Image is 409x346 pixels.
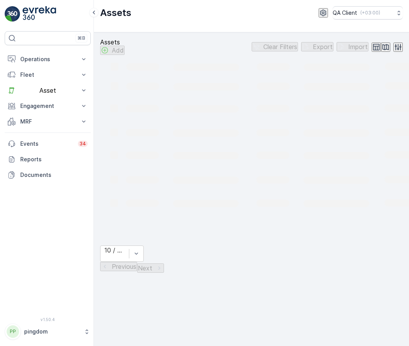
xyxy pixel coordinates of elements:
[20,140,73,148] p: Events
[5,136,91,152] a: Events34
[79,141,86,147] p: 34
[7,325,19,338] div: PP
[5,323,91,340] button: PPpingdom
[104,247,125,254] div: 10 / Page
[333,9,357,17] p: QA Client
[5,317,91,322] span: v 1.50.4
[313,43,333,50] p: Export
[138,265,152,272] p: Next
[301,42,333,51] button: Export
[112,47,124,54] p: Add
[20,118,75,125] p: MRF
[78,35,85,41] p: ⌘B
[263,43,297,50] p: Clear Filters
[5,98,91,114] button: Engagement
[23,6,56,22] img: logo_light-DOdMpM7g.png
[5,167,91,183] a: Documents
[100,39,125,46] p: Assets
[100,7,131,19] p: Assets
[20,102,75,110] p: Engagement
[137,263,164,273] button: Next
[20,55,75,63] p: Operations
[20,155,88,163] p: Reports
[348,43,368,50] p: Import
[333,6,403,19] button: QA Client(+03:00)
[100,262,137,271] button: Previous
[24,328,80,335] p: pingdom
[360,10,380,16] p: ( +03:00 )
[20,71,75,79] p: Fleet
[5,83,91,98] button: Asset
[20,171,88,179] p: Documents
[20,87,75,94] p: Asset
[5,67,91,83] button: Fleet
[5,114,91,129] button: MRF
[112,263,136,270] p: Previous
[252,42,298,51] button: Clear Filters
[5,6,20,22] img: logo
[100,46,125,55] button: Add
[5,152,91,167] a: Reports
[5,51,91,67] button: Operations
[337,42,368,51] button: Import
